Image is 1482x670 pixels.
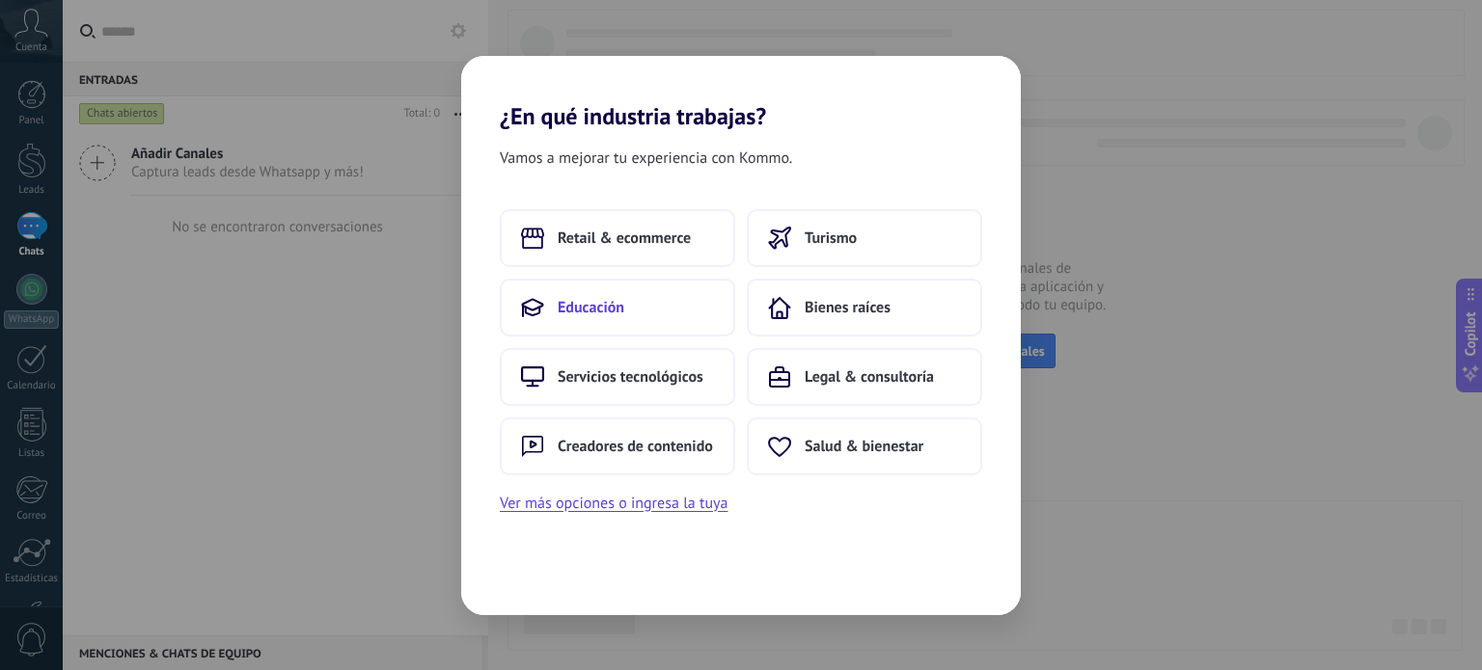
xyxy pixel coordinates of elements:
[500,146,792,171] span: Vamos a mejorar tu experiencia con Kommo.
[805,228,857,248] span: Turismo
[500,417,735,475] button: Creadores de contenido
[805,298,891,317] span: Bienes raíces
[805,367,934,387] span: Legal & consultoría
[558,228,691,248] span: Retail & ecommerce
[500,348,735,406] button: Servicios tecnológicos
[558,367,703,387] span: Servicios tecnológicos
[747,417,982,475] button: Salud & bienestar
[558,298,624,317] span: Educación
[747,279,982,336] button: Bienes raíces
[747,209,982,267] button: Turismo
[805,437,923,456] span: Salud & bienestar
[500,279,735,336] button: Educación
[558,437,713,456] span: Creadores de contenido
[500,209,735,267] button: Retail & ecommerce
[500,491,727,516] button: Ver más opciones o ingresa la tuya
[461,56,1021,130] h2: ¿En qué industria trabajas?
[747,348,982,406] button: Legal & consultoría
